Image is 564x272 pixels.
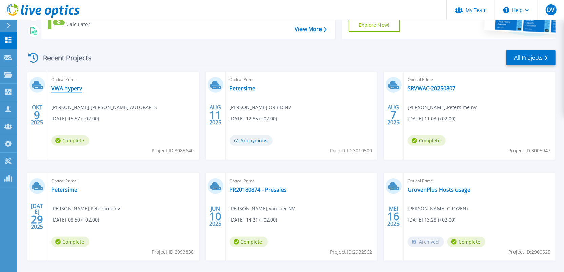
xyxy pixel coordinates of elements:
[230,115,277,122] span: [DATE] 12:55 (+02:00)
[51,216,99,224] span: [DATE] 08:50 (+02:00)
[508,248,550,256] span: Project ID: 2900525
[295,26,326,33] a: View More
[387,204,400,229] div: MEI 2025
[230,76,373,83] span: Optical Prime
[51,104,157,111] span: [PERSON_NAME] , [PERSON_NAME] AUTOPARTS
[51,186,77,193] a: Petersime
[330,248,372,256] span: Project ID: 2932562
[152,248,194,256] span: Project ID: 2993838
[408,104,477,111] span: [PERSON_NAME] , Petersime nv
[31,103,43,127] div: OKT 2025
[230,177,373,185] span: Optical Prime
[230,237,268,247] span: Complete
[230,135,273,146] span: Anonymous
[152,147,194,154] span: Project ID: 3085640
[388,213,400,219] span: 16
[508,147,550,154] span: Project ID: 3005947
[408,76,551,83] span: Optical Prime
[408,205,469,212] span: [PERSON_NAME] , GROVEN+
[506,50,556,65] a: All Projects
[209,204,222,229] div: JUN 2025
[51,205,120,212] span: [PERSON_NAME] , Petersime nv
[51,135,89,146] span: Complete
[408,177,551,185] span: Optical Prime
[209,112,221,118] span: 11
[408,216,455,224] span: [DATE] 13:28 (+02:00)
[547,7,555,13] span: DV
[408,115,455,122] span: [DATE] 11:03 (+02:00)
[447,237,485,247] span: Complete
[31,204,43,229] div: [DATE] 2025
[31,216,43,222] span: 29
[408,85,455,92] a: SRVWAC-20250807
[230,186,287,193] a: PR20180874 - Presales
[349,18,400,32] a: Explore Now!
[51,237,89,247] span: Complete
[230,205,295,212] span: [PERSON_NAME] , Van Lier NV
[209,103,222,127] div: AUG 2025
[230,216,277,224] span: [DATE] 14:21 (+02:00)
[209,213,221,219] span: 10
[408,135,446,146] span: Complete
[51,76,195,83] span: Optical Prime
[391,112,397,118] span: 7
[34,112,40,118] span: 9
[408,186,470,193] a: GrovenPlus Hosts usage
[26,49,101,66] div: Recent Projects
[330,147,372,154] span: Project ID: 3010500
[51,177,195,185] span: Optical Prime
[408,237,444,247] span: Archived
[51,85,82,92] a: VWA hyperv
[51,115,99,122] span: [DATE] 15:57 (+02:00)
[230,104,291,111] span: [PERSON_NAME] , ORBID NV
[48,13,124,29] a: Cloud Pricing Calculator
[387,103,400,127] div: AUG 2025
[230,85,256,92] a: Petersime
[66,14,121,28] div: Cloud Pricing Calculator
